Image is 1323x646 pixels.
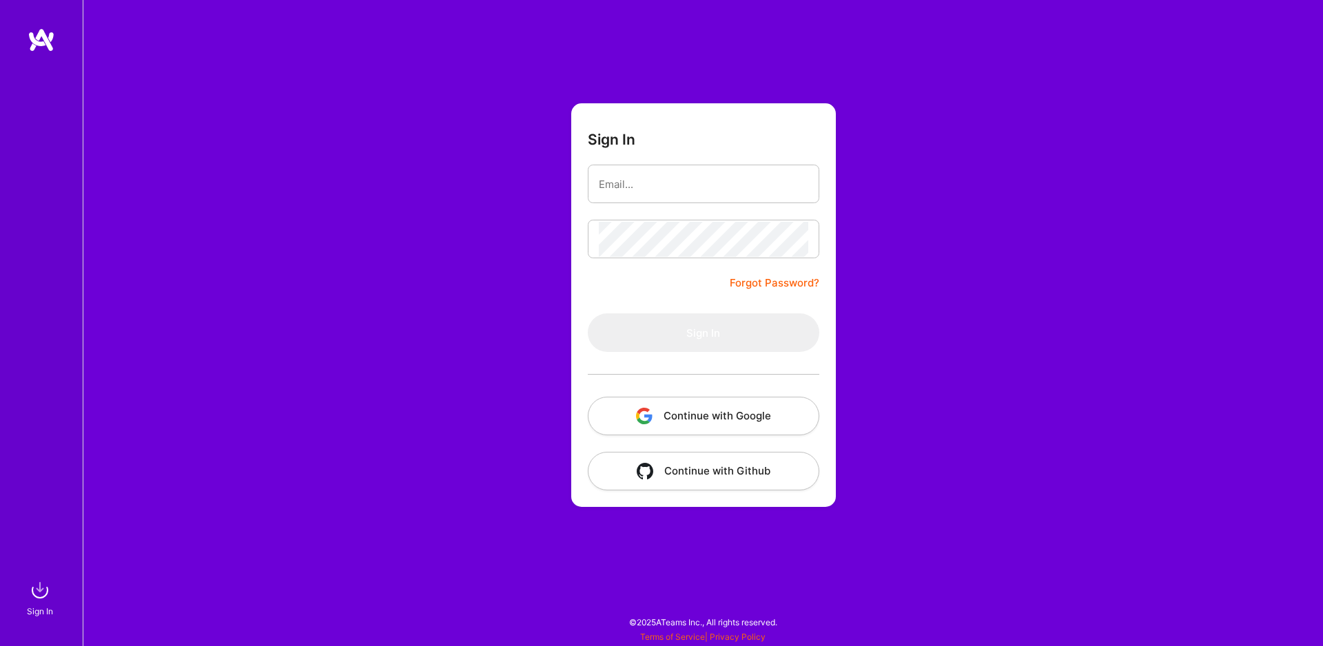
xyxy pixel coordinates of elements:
[636,408,653,424] img: icon
[588,397,819,435] button: Continue with Google
[588,452,819,490] button: Continue with Github
[29,576,54,618] a: sign inSign In
[730,275,819,291] a: Forgot Password?
[640,632,766,642] span: |
[599,167,808,202] input: overall type: EMAIL_ADDRESS server type: EMAIL_ADDRESS heuristic type: UNKNOWN_TYPE label: Email....
[588,131,635,148] h3: Sign In
[28,28,55,52] img: logo
[588,313,819,352] button: Sign In
[83,605,1323,639] div: © 2025 ATeams Inc., All rights reserved.
[640,632,705,642] a: Terms of Service
[637,463,653,479] img: icon
[27,604,53,618] div: Sign In
[710,632,766,642] a: Privacy Policy
[26,576,54,604] img: sign in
